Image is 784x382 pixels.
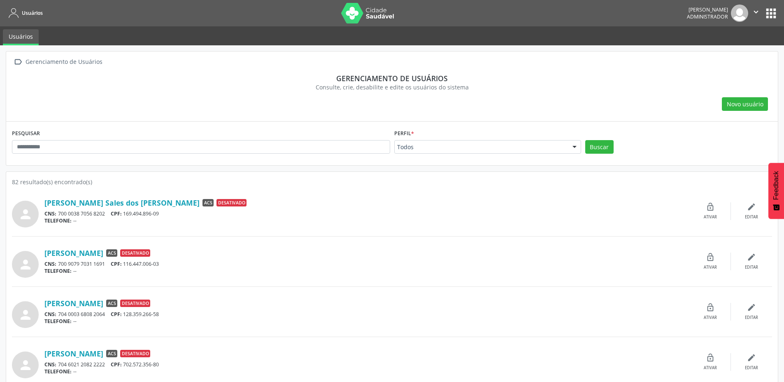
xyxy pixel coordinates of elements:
div: Editar [745,214,758,220]
span: Desativado [120,249,150,257]
span: Feedback [772,171,780,200]
a: [PERSON_NAME] [44,299,103,308]
span: Desativado [120,300,150,307]
button:  [748,5,764,22]
span: Todos [397,143,564,151]
i:  [12,56,24,68]
span: TELEFONE: [44,318,72,325]
span: Desativado [216,199,247,206]
div: -- [44,267,690,274]
div: -- [44,217,690,224]
span: CNS: [44,361,56,368]
i: lock_open [706,253,715,262]
span: CPF: [111,210,122,217]
span: ACS [106,350,117,357]
div: Editar [745,365,758,371]
div: 704 0003 6808 2064 128.359.266-58 [44,311,690,318]
i: lock_open [706,353,715,362]
i: person [18,257,33,272]
div: 700 9079 7031 1691 116.447.006-03 [44,260,690,267]
span: ACS [106,300,117,307]
span: CPF: [111,260,122,267]
span: ACS [106,249,117,257]
div: -- [44,368,690,375]
span: TELEFONE: [44,368,72,375]
span: CNS: [44,260,56,267]
i: lock_open [706,202,715,211]
label: Perfil [394,127,414,140]
span: Usuários [22,9,43,16]
i: person [18,207,33,222]
div: 82 resultado(s) encontrado(s) [12,178,772,186]
div: 704 6021 2082 2222 702.572.356-80 [44,361,690,368]
span: Administrador [687,13,728,20]
a: Usuários [6,6,43,20]
img: img [731,5,748,22]
div: Editar [745,265,758,270]
div: Ativar [704,265,717,270]
div: -- [44,318,690,325]
a: Usuários [3,29,39,45]
div: Consulte, crie, desabilite e edite os usuários do sistema [18,83,766,91]
div: Editar [745,315,758,321]
a: [PERSON_NAME] [44,248,103,258]
i:  [751,7,761,16]
span: CNS: [44,210,56,217]
div: 700 0038 7056 8202 169.494.896-09 [44,210,690,217]
label: PESQUISAR [12,127,40,140]
span: TELEFONE: [44,217,72,224]
div: Ativar [704,365,717,371]
i: lock_open [706,303,715,312]
i: edit [747,353,756,362]
span: Desativado [120,350,150,357]
i: edit [747,253,756,262]
div: Ativar [704,315,717,321]
span: CNS: [44,311,56,318]
a: [PERSON_NAME] Sales dos [PERSON_NAME] [44,198,200,207]
div: Gerenciamento de usuários [18,74,766,83]
i: person [18,358,33,373]
i: person [18,307,33,322]
span: CPF: [111,361,122,368]
span: CPF: [111,311,122,318]
span: TELEFONE: [44,267,72,274]
i: edit [747,202,756,211]
div: Ativar [704,214,717,220]
button: apps [764,6,778,21]
a:  Gerenciamento de Usuários [12,56,104,68]
button: Buscar [585,140,614,154]
a: [PERSON_NAME] [44,349,103,358]
button: Novo usuário [722,97,768,111]
span: ACS [202,199,214,206]
i: edit [747,303,756,312]
div: Gerenciamento de Usuários [24,56,104,68]
div: [PERSON_NAME] [687,6,728,13]
button: Feedback - Mostrar pesquisa [768,163,784,219]
span: Novo usuário [727,100,763,108]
